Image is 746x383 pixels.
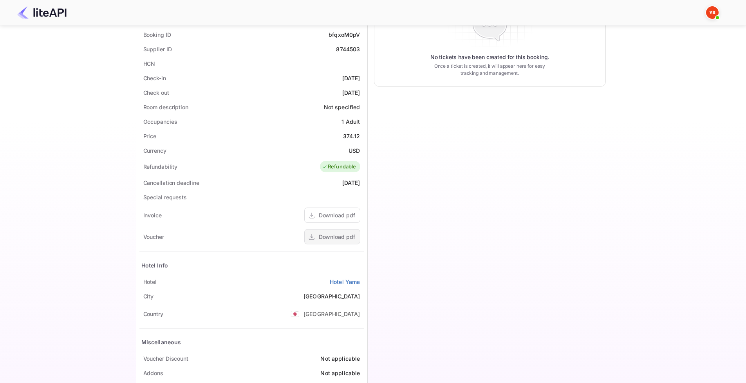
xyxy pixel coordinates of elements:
[143,45,172,53] div: Supplier ID
[430,53,549,61] p: No tickets have been created for this booking.
[143,233,164,241] div: Voucher
[143,117,177,126] div: Occupancies
[143,354,188,363] div: Voucher Discount
[143,103,188,111] div: Room description
[143,60,155,68] div: HCN
[303,292,360,300] div: [GEOGRAPHIC_DATA]
[143,292,154,300] div: City
[143,179,199,187] div: Cancellation deadline
[342,74,360,82] div: [DATE]
[143,278,157,286] div: Hotel
[342,179,360,187] div: [DATE]
[143,146,166,155] div: Currency
[143,369,163,377] div: Addons
[143,163,178,171] div: Refundability
[320,354,360,363] div: Not applicable
[141,338,181,346] div: Miscellaneous
[291,307,300,321] span: United States
[141,261,168,269] div: Hotel Info
[336,45,360,53] div: 8744503
[303,310,360,318] div: [GEOGRAPHIC_DATA]
[319,233,355,241] div: Download pdf
[143,193,187,201] div: Special requests
[143,211,162,219] div: Invoice
[330,278,360,286] a: Hotel Yama
[143,89,169,97] div: Check out
[320,369,360,377] div: Not applicable
[706,6,719,19] img: Yandex Support
[319,211,355,219] div: Download pdf
[329,31,360,39] div: bfqxoM0pV
[322,163,356,171] div: Refundable
[428,63,552,77] p: Once a ticket is created, it will appear here for easy tracking and management.
[349,146,360,155] div: USD
[143,132,157,140] div: Price
[343,132,360,140] div: 374.12
[143,310,163,318] div: Country
[341,117,360,126] div: 1 Adult
[17,6,67,19] img: LiteAPI Logo
[342,89,360,97] div: [DATE]
[143,74,166,82] div: Check-in
[143,31,171,39] div: Booking ID
[324,103,360,111] div: Not specified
